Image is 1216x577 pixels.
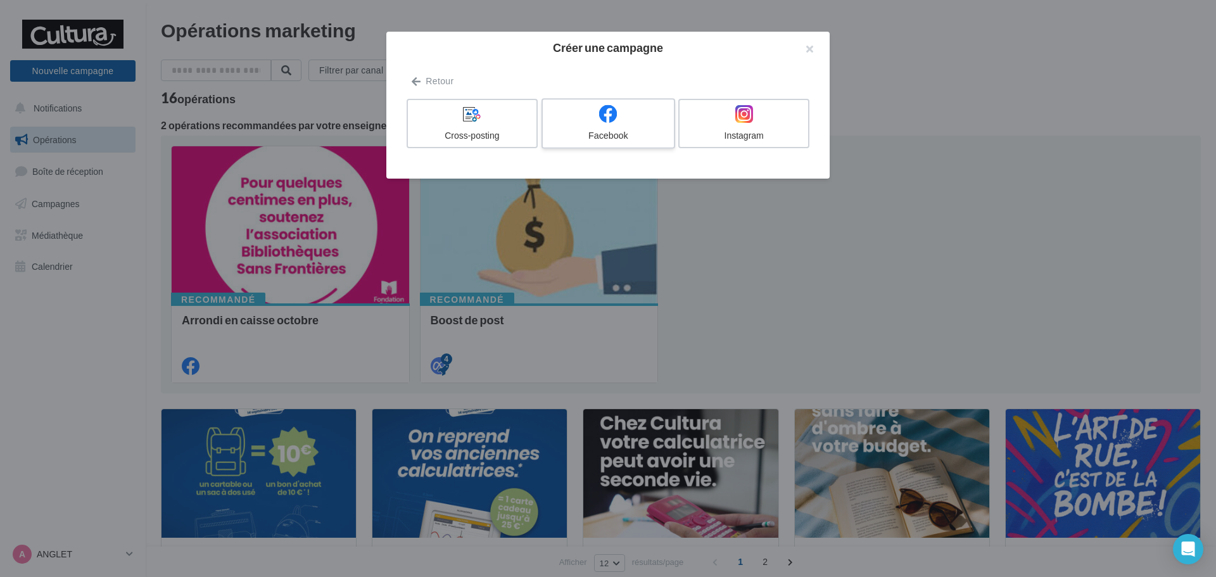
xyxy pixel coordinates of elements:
[407,42,809,53] h2: Créer une campagne
[413,129,531,142] div: Cross-posting
[685,129,803,142] div: Instagram
[1173,534,1203,564] div: Open Intercom Messenger
[548,129,668,142] div: Facebook
[407,73,459,89] button: Retour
